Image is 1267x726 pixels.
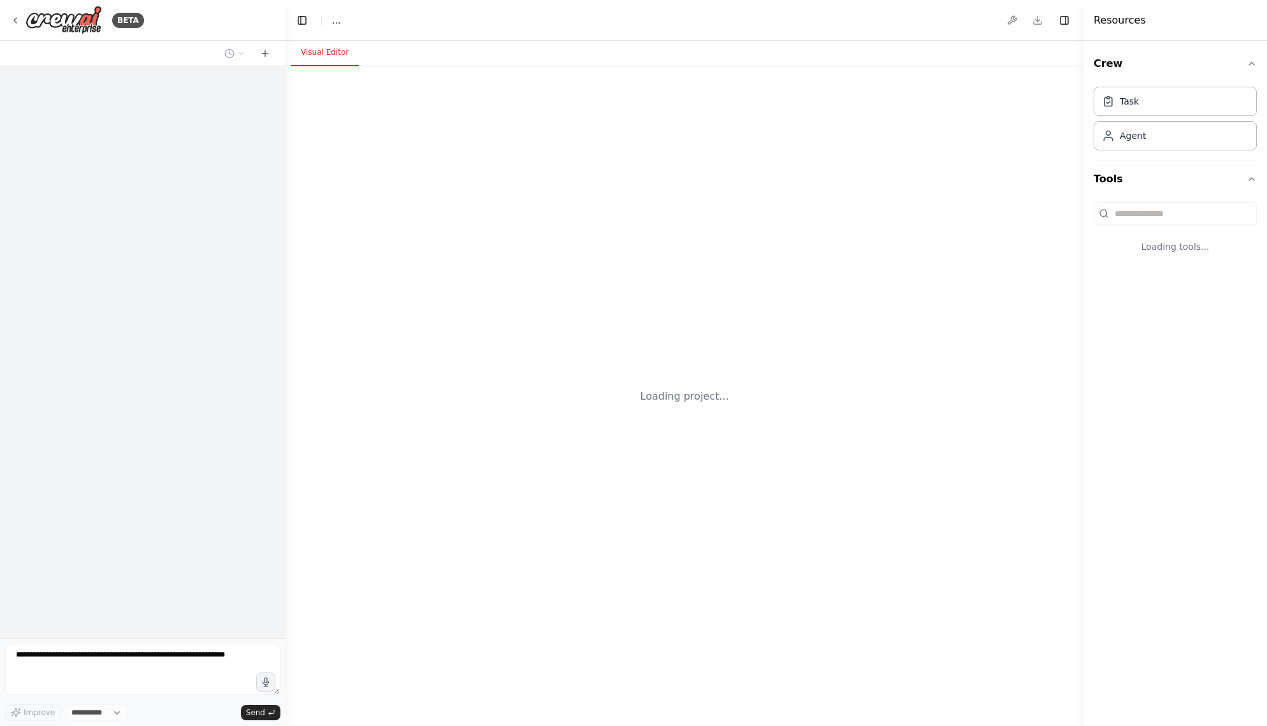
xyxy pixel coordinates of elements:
[112,13,144,28] div: BETA
[1120,129,1146,142] div: Agent
[24,708,55,718] span: Improve
[255,46,275,61] button: Start a new chat
[293,11,311,29] button: Hide left sidebar
[1094,161,1257,197] button: Tools
[1094,197,1257,273] div: Tools
[1120,95,1139,108] div: Task
[291,40,359,66] button: Visual Editor
[1094,46,1257,82] button: Crew
[1055,11,1073,29] button: Hide right sidebar
[332,14,340,27] span: ...
[256,672,275,692] button: Click to speak your automation idea
[1094,82,1257,161] div: Crew
[1094,13,1146,28] h4: Resources
[641,389,729,404] div: Loading project...
[246,708,265,718] span: Send
[219,46,250,61] button: Switch to previous chat
[241,705,280,720] button: Send
[25,6,102,34] img: Logo
[1094,230,1257,263] div: Loading tools...
[5,704,61,721] button: Improve
[332,14,340,27] nav: breadcrumb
